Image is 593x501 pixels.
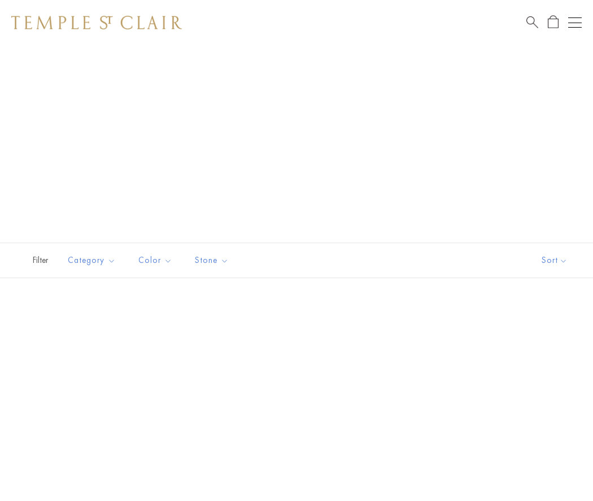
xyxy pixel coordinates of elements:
[186,248,237,273] button: Stone
[548,15,559,29] a: Open Shopping Bag
[11,16,182,29] img: Temple St. Clair
[133,253,181,267] span: Color
[62,253,124,267] span: Category
[59,248,124,273] button: Category
[568,16,582,29] button: Open navigation
[189,253,237,267] span: Stone
[526,15,538,29] a: Search
[516,243,593,278] button: Show sort by
[130,248,181,273] button: Color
